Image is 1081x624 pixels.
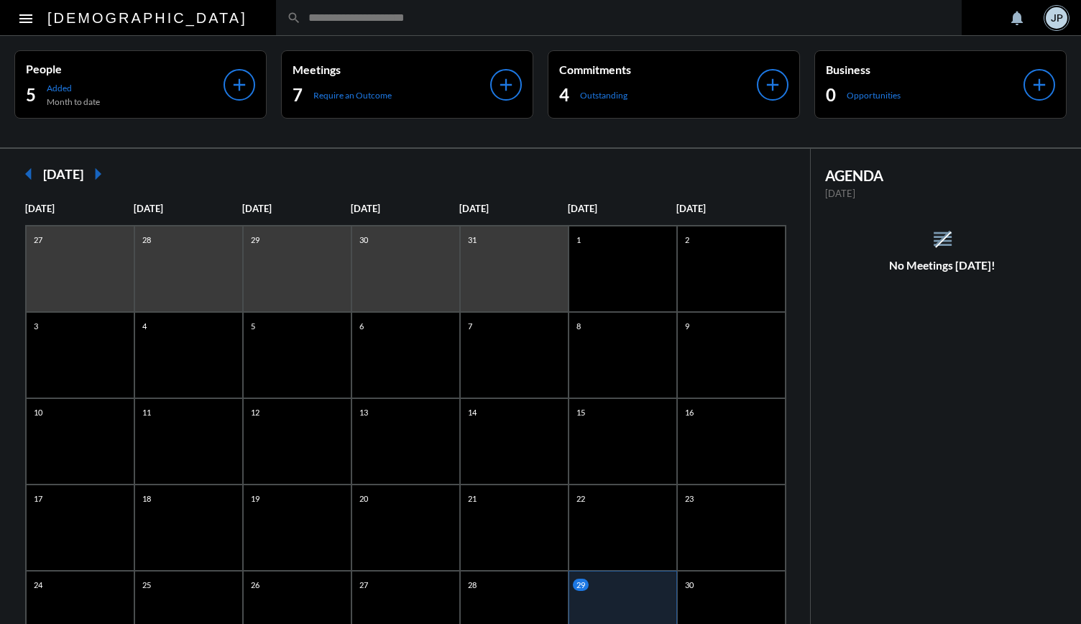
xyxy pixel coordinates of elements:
p: 23 [681,492,697,505]
p: 10 [30,406,46,418]
p: Meetings [293,63,490,76]
div: JP [1046,7,1067,29]
p: 7 [464,320,476,332]
p: 9 [681,320,693,332]
mat-icon: reorder [931,227,954,251]
p: 22 [573,492,589,505]
p: [DATE] [351,203,459,214]
p: 16 [681,406,697,418]
mat-icon: add [229,75,249,95]
p: 26 [247,579,263,591]
p: 27 [356,579,372,591]
p: [DATE] [242,203,351,214]
mat-icon: Side nav toggle icon [17,10,34,27]
p: Require an Outcome [313,90,392,101]
p: 29 [573,579,589,591]
p: 31 [464,234,480,246]
h2: 4 [559,83,569,106]
p: People [26,62,224,75]
p: [DATE] [134,203,242,214]
h2: 0 [826,83,836,106]
p: 12 [247,406,263,418]
p: 19 [247,492,263,505]
mat-icon: add [1029,75,1049,95]
p: 4 [139,320,150,332]
p: 2 [681,234,693,246]
h5: No Meetings [DATE]! [811,259,1074,272]
h2: 7 [293,83,303,106]
p: 1 [573,234,584,246]
mat-icon: arrow_right [83,160,112,188]
mat-icon: arrow_left [14,160,43,188]
p: 14 [464,406,480,418]
h2: [DEMOGRAPHIC_DATA] [47,6,247,29]
p: 15 [573,406,589,418]
p: 24 [30,579,46,591]
p: 6 [356,320,367,332]
p: Month to date [47,96,100,107]
button: Toggle sidenav [11,4,40,32]
p: 8 [573,320,584,332]
h2: [DATE] [43,166,83,182]
p: 21 [464,492,480,505]
p: 5 [247,320,259,332]
p: Outstanding [580,90,627,101]
p: Business [826,63,1023,76]
mat-icon: add [496,75,516,95]
p: Added [47,83,100,93]
p: 18 [139,492,155,505]
mat-icon: notifications [1008,9,1026,27]
p: 11 [139,406,155,418]
h2: 5 [26,83,36,106]
p: 27 [30,234,46,246]
p: [DATE] [825,188,1059,199]
p: 17 [30,492,46,505]
p: 28 [464,579,480,591]
p: 30 [681,579,697,591]
p: 20 [356,492,372,505]
p: Commitments [559,63,757,76]
mat-icon: search [287,11,301,25]
p: Opportunities [847,90,901,101]
p: 28 [139,234,155,246]
p: 29 [247,234,263,246]
mat-icon: add [763,75,783,95]
p: 13 [356,406,372,418]
h2: AGENDA [825,167,1059,184]
p: 30 [356,234,372,246]
p: [DATE] [25,203,134,214]
p: 25 [139,579,155,591]
p: [DATE] [459,203,568,214]
p: 3 [30,320,42,332]
p: [DATE] [568,203,676,214]
p: [DATE] [676,203,785,214]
